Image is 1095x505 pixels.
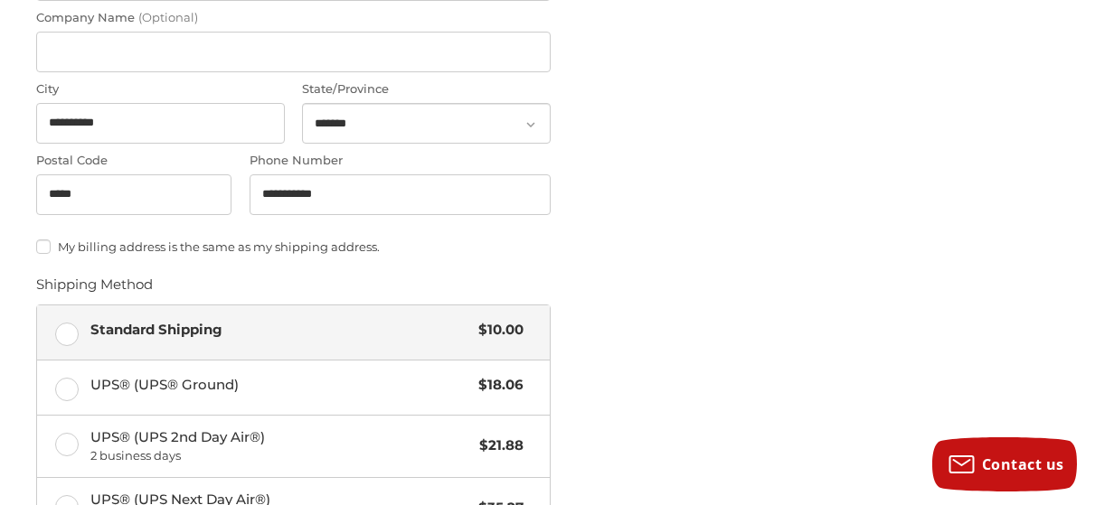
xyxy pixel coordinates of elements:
span: 2 business days [90,447,471,465]
span: $18.06 [469,375,524,396]
label: City [36,80,285,98]
label: My billing address is the same as my shipping address. [36,239,551,254]
span: UPS® (UPS 2nd Day Air®) [90,427,471,465]
legend: Shipping Method [36,275,153,304]
span: UPS® (UPS® Ground) [90,375,470,396]
span: Standard Shipping [90,320,470,341]
label: State/Province [302,80,551,98]
span: $21.88 [470,435,524,456]
label: Company Name [36,9,551,27]
button: Contact us [932,437,1077,491]
label: Postal Code [36,152,231,170]
span: Contact us [982,454,1064,474]
small: (Optional) [138,10,198,24]
span: $10.00 [469,320,524,341]
label: Phone Number [250,152,552,170]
